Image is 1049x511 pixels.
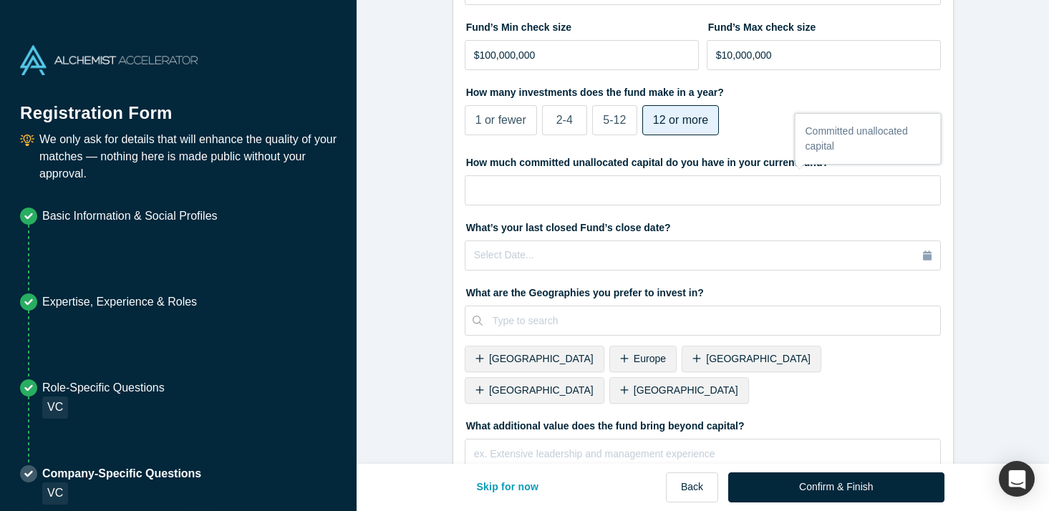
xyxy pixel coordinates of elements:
span: [GEOGRAPHIC_DATA] [634,384,738,396]
button: Select Date... [465,240,942,271]
label: How many investments does the fund make in a year? [465,80,942,100]
button: Back [666,472,718,502]
span: 2-4 [556,114,573,126]
button: Skip for now [462,472,554,502]
p: Basic Information & Social Profiles [42,208,218,225]
span: 5-12 [603,114,626,126]
span: Select Date... [474,249,534,261]
div: Committed unallocated capital [796,114,941,164]
div: VC [42,482,68,505]
div: Europe [609,346,677,372]
div: [GEOGRAPHIC_DATA] [465,346,604,372]
h1: Registration Form [20,85,337,126]
p: Expertise, Experience & Roles [42,293,197,311]
p: We only ask for details that will enhance the quality of your matches — nothing here is made publ... [39,131,337,182]
div: rdw-editor [475,444,932,472]
div: [GEOGRAPHIC_DATA] [465,377,604,404]
span: [GEOGRAPHIC_DATA] [706,353,811,364]
div: rdw-wrapper [465,439,942,467]
span: 1 or fewer [475,114,526,126]
label: What are the Geographies you prefer to invest in? [465,281,942,301]
div: VC [42,396,68,419]
label: What’s your last closed Fund’s close date? [465,215,942,235]
div: [GEOGRAPHIC_DATA] [682,346,821,372]
input: $ [465,40,700,70]
span: [GEOGRAPHIC_DATA] [489,353,594,364]
label: How much committed unallocated capital do you have in your current fund? [465,150,942,170]
p: Role-Specific Questions [42,379,165,396]
p: Company-Specific Questions [42,465,201,482]
span: 12 or more [653,114,708,126]
label: Fund’s Max check size [707,15,942,35]
button: Confirm & Finish [728,472,944,502]
input: $ [707,40,942,70]
label: Fund’s Min check size [465,15,700,35]
label: What additional value does the fund bring beyond capital? [465,414,942,434]
span: Europe [634,353,666,364]
div: [GEOGRAPHIC_DATA] [609,377,749,404]
img: Alchemist Accelerator Logo [20,45,198,75]
span: [GEOGRAPHIC_DATA] [489,384,594,396]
